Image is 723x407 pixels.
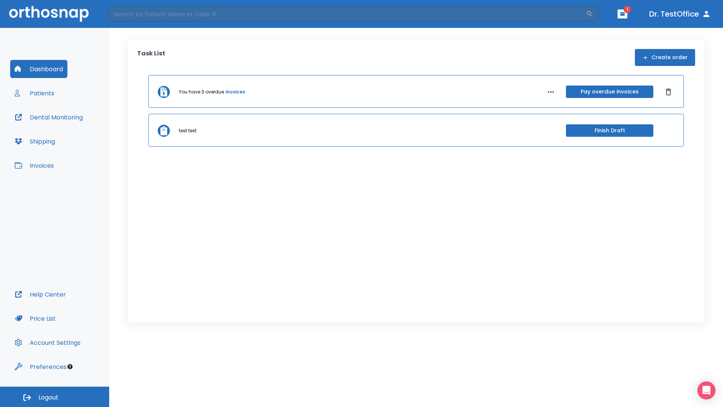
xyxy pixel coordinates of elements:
button: Dental Monitoring [10,108,87,126]
button: Patients [10,84,59,102]
p: You have 3 overdue [179,89,224,95]
button: Pay overdue invoices [566,86,653,98]
button: Dr. TestOffice [646,7,714,21]
button: Finish Draft [566,124,653,137]
a: invoices [226,89,245,95]
button: Dashboard [10,60,67,78]
button: Account Settings [10,334,85,352]
input: Search by Patient Name or Case # [108,6,586,21]
span: Logout [38,393,58,402]
p: test test [179,127,197,134]
button: Price List [10,309,60,327]
button: Invoices [10,156,58,174]
div: Tooltip anchor [67,363,73,370]
p: Task List [137,49,165,66]
img: Orthosnap [9,6,89,21]
button: Create order [635,49,695,66]
div: Open Intercom Messenger [697,381,715,399]
span: 1 [624,6,631,13]
button: Help Center [10,285,70,303]
button: Shipping [10,132,59,150]
button: Dismiss [662,86,674,98]
button: Preferences [10,358,71,376]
